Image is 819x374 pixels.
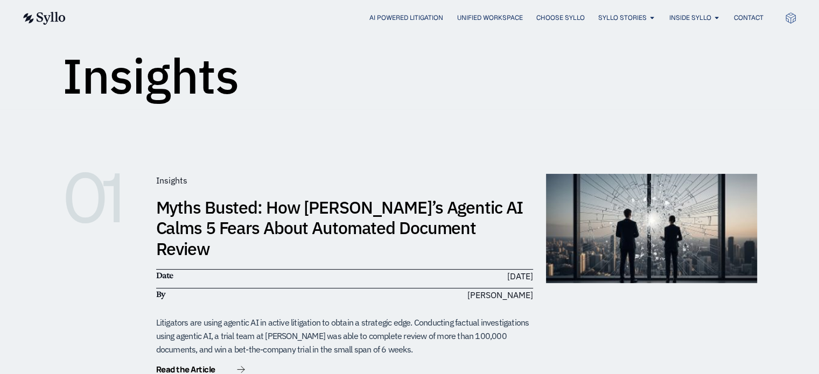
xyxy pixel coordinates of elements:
h1: Insights [62,52,239,100]
img: syllo [22,12,66,25]
span: Insights [156,175,187,186]
span: Read the Article [156,365,215,373]
span: [PERSON_NAME] [467,288,533,301]
div: Menu Toggle [87,13,763,23]
a: Syllo Stories [598,13,646,23]
h6: Date [156,270,339,281]
a: Myths Busted: How [PERSON_NAME]’s Agentic AI Calms 5 Fears About Automated Document Review [156,196,523,260]
a: Choose Syllo [536,13,584,23]
a: Contact [733,13,763,23]
nav: Menu [87,13,763,23]
a: Unified Workspace [457,13,522,23]
h6: By [156,288,339,300]
a: Inside Syllo [669,13,711,23]
h6: 01 [62,174,143,222]
time: [DATE] [507,271,533,281]
a: AI Powered Litigation [369,13,443,23]
div: Litigators are using agentic AI in active litigation to obtain a strategic edge. Conducting factu... [156,316,533,356]
img: muthsBusted [546,174,757,283]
